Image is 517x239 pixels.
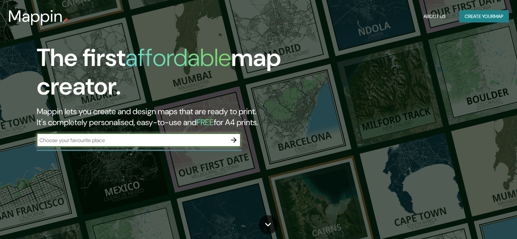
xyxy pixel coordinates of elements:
h5: FREE [196,117,214,127]
input: Choose your favourite place [37,136,227,144]
h2: Mappin lets you create and design maps that are ready to print. It's completely personalised, eas... [37,106,295,128]
button: About Us [421,10,448,23]
h1: affordable [125,42,231,73]
h3: Mappin [8,7,63,26]
button: Create yourmap [459,10,509,23]
h1: The first map creator. [37,44,295,106]
img: mappin-pin [63,18,68,23]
